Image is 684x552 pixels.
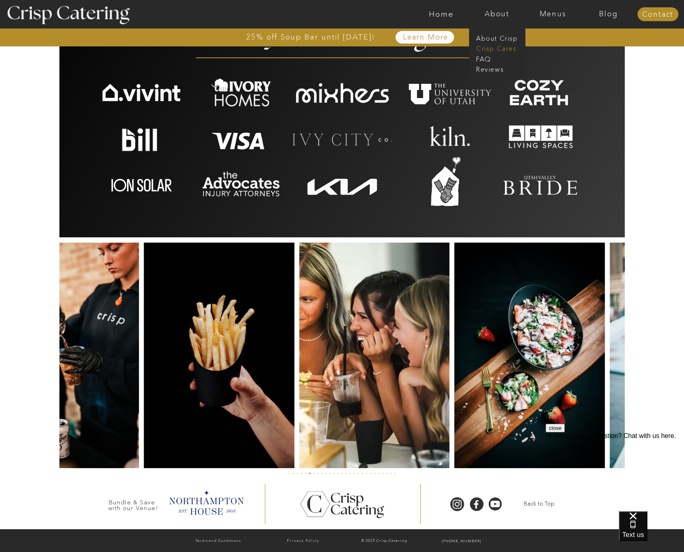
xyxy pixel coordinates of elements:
[424,537,499,545] a: [PHONE_NUMBER]
[390,473,392,474] li: Page dot 26
[288,473,290,474] li: Page dot 1
[546,424,684,521] iframe: podium webchat widget prompt
[476,65,517,72] a: Reviews
[177,537,260,545] a: Terms and Conditions
[581,10,636,18] a: Blog
[476,44,523,52] a: Crisp Cares
[525,10,581,18] a: Menus
[217,33,404,41] a: 25% off Soup Bar until [DATE]!
[293,473,294,474] li: Page dot 2
[619,511,684,552] iframe: podium webchat widget bubble
[469,10,525,18] a: About
[384,33,468,42] a: Learn More
[476,34,523,42] a: About Crisp
[394,473,396,474] li: Page dot 27
[413,10,469,18] a: Home
[262,537,345,545] a: Privacy Policy
[637,11,678,19] a: Contact
[476,55,517,62] a: faq
[514,500,565,508] a: Back to Top
[105,499,162,507] h3: Bundle & Save with our Venue!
